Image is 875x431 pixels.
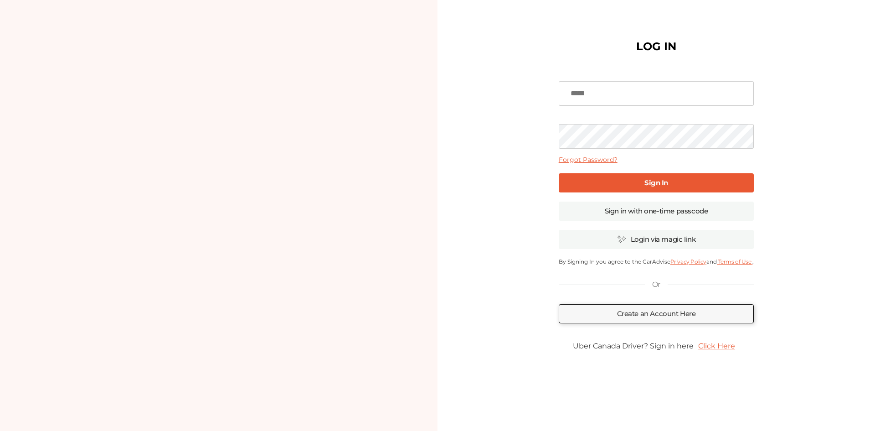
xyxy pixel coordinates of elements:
[573,342,694,350] span: Uber Canada Driver? Sign in here
[559,202,754,221] a: Sign in with one-time passcode
[559,258,754,265] p: By Signing In you agree to the CarAdvise and .
[559,173,754,192] a: Sign In
[644,178,668,187] b: Sign In
[559,230,754,249] a: Login via magic link
[559,156,618,164] a: Forgot Password?
[717,258,752,265] a: Terms of Use
[617,235,626,244] img: magic_icon.32c66aac.svg
[559,304,754,323] a: Create an Account Here
[652,280,660,290] p: Or
[636,42,676,51] h1: LOG IN
[694,337,740,355] a: Click Here
[670,258,706,265] a: Privacy Policy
